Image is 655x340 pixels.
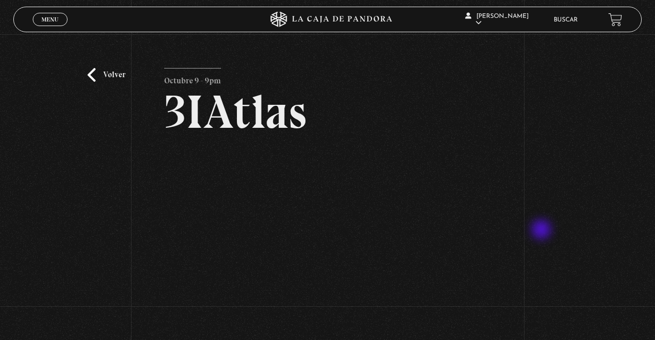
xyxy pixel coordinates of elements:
[164,68,221,88] p: Octubre 9 - 9pm
[465,13,529,26] span: [PERSON_NAME]
[164,88,491,135] h2: 3IAtlas
[88,68,125,82] a: Volver
[164,151,491,334] iframe: Dailymotion video player – 3IATLAS
[554,17,578,23] a: Buscar
[41,16,58,22] span: Menu
[608,13,622,27] a: View your shopping cart
[38,25,62,32] span: Cerrar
